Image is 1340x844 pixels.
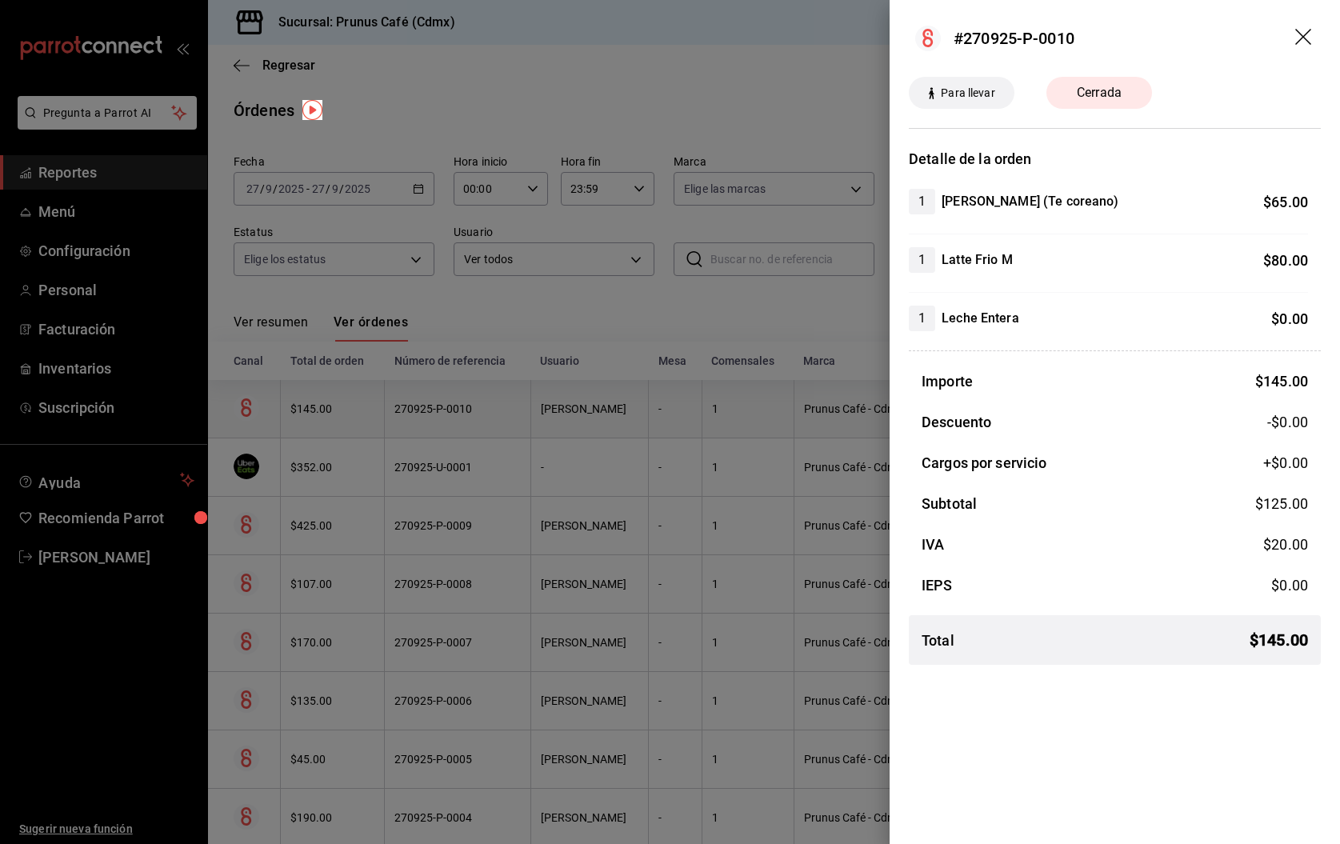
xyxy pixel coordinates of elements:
[922,574,953,596] h3: IEPS
[942,192,1118,211] h4: [PERSON_NAME] (Te coreano)
[1250,628,1308,652] span: $ 145.00
[1271,310,1308,327] span: $ 0.00
[922,493,977,514] h3: Subtotal
[922,370,973,392] h3: Importe
[1263,452,1308,474] span: +$ 0.00
[1271,577,1308,594] span: $ 0.00
[922,452,1047,474] h3: Cargos por servicio
[1267,411,1308,433] span: -$0.00
[934,85,1001,102] span: Para llevar
[1255,495,1308,512] span: $ 125.00
[922,630,954,651] h3: Total
[1255,373,1308,390] span: $ 145.00
[909,309,935,328] span: 1
[909,250,935,270] span: 1
[922,411,991,433] h3: Descuento
[1263,252,1308,269] span: $ 80.00
[909,148,1321,170] h3: Detalle de la orden
[942,250,1013,270] h4: Latte Frio M
[922,534,944,555] h3: IVA
[909,192,935,211] span: 1
[302,100,322,120] img: Tooltip marker
[1295,29,1314,48] button: drag
[954,26,1074,50] div: #270925-P-0010
[942,309,1019,328] h4: Leche Entera
[1067,83,1131,102] span: Cerrada
[1263,194,1308,210] span: $ 65.00
[1263,536,1308,553] span: $ 20.00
